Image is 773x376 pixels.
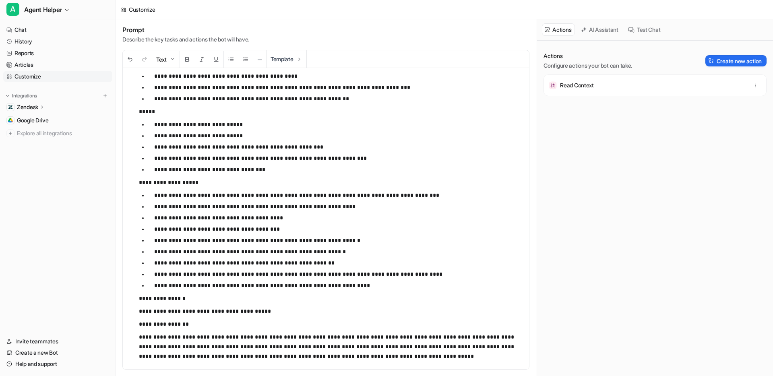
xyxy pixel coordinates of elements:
[3,115,112,126] a: Google DriveGoogle Drive
[5,93,10,99] img: expand menu
[129,5,155,14] div: Customize
[122,26,249,34] h1: Prompt
[544,52,632,60] p: Actions
[224,51,238,68] button: Unordered List
[102,93,108,99] img: menu_add.svg
[122,35,249,43] p: Describe the key tasks and actions the bot will have.
[296,56,302,62] img: Template
[3,347,112,358] a: Create a new Bot
[3,24,112,35] a: Chat
[152,51,180,68] button: Text
[3,92,39,100] button: Integrations
[180,51,194,68] button: Bold
[198,56,205,62] img: Italic
[12,93,37,99] p: Integrations
[17,116,49,124] span: Google Drive
[705,55,767,66] button: Create new action
[549,81,557,89] img: Read Context icon
[3,128,112,139] a: Explore all integrations
[544,62,632,70] p: Configure actions your bot can take.
[24,4,62,15] span: Agent Helper
[253,51,266,68] button: ─
[8,105,13,109] img: Zendesk
[3,48,112,59] a: Reports
[17,103,38,111] p: Zendesk
[242,56,249,62] img: Ordered List
[123,51,137,68] button: Undo
[578,23,622,36] button: AI Assistant
[169,56,176,62] img: Dropdown Down Arrow
[3,59,112,70] a: Articles
[542,23,575,36] button: Actions
[137,51,152,68] button: Redo
[3,358,112,370] a: Help and support
[625,23,664,36] button: Test Chat
[560,81,594,89] p: Read Context
[8,118,13,123] img: Google Drive
[3,336,112,347] a: Invite teammates
[238,51,253,68] button: Ordered List
[3,36,112,47] a: History
[141,56,148,62] img: Redo
[127,56,133,62] img: Undo
[209,51,223,68] button: Underline
[3,71,112,82] a: Customize
[267,50,306,68] button: Template
[6,3,19,16] span: A
[17,127,109,140] span: Explore all integrations
[213,56,219,62] img: Underline
[709,58,714,64] img: Create action
[228,56,234,62] img: Unordered List
[184,56,190,62] img: Bold
[194,51,209,68] button: Italic
[6,129,14,137] img: explore all integrations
